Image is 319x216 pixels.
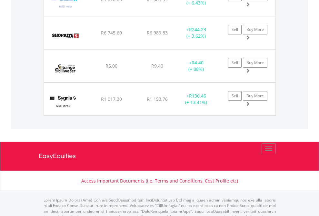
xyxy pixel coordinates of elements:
a: Buy More [243,58,267,68]
div: + (+ 3.62%) [176,26,216,39]
span: R6 989.83 [147,30,168,36]
span: R244.23 [189,26,206,33]
span: R136.46 [189,93,206,99]
span: R6 745.60 [101,30,122,36]
a: Buy More [243,91,267,101]
img: EQU.ZA.SYGJP.png [47,91,80,114]
img: EQU.ZA.SSW.png [47,58,84,80]
a: Access Important Documents (i.e. Terms and Conditions, Cost Profile etc) [81,178,238,184]
span: R5.00 [105,63,117,69]
span: R1 017.30 [101,96,122,102]
span: R1 153.76 [147,96,168,102]
span: R9.40 [151,63,163,69]
a: Buy More [243,25,267,34]
a: Sell [228,25,242,34]
div: + (+ 13.41%) [176,93,216,106]
a: Sell [228,91,242,101]
a: EasyEquities [39,142,281,171]
img: EQU.ZA.SHP.png [47,24,84,47]
a: Sell [228,58,242,68]
span: R4.40 [192,60,204,66]
div: + (+ 88%) [176,60,216,72]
